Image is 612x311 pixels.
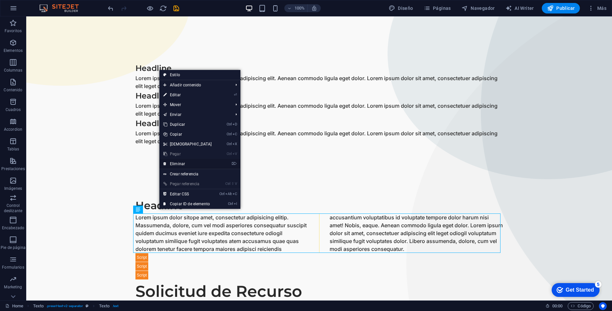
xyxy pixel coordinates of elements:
[172,4,180,12] button: save
[159,129,216,139] a: CtrlCCopiar
[234,202,237,206] i: I
[4,284,22,290] p: Marketing
[2,225,24,231] p: Encabezado
[227,132,232,136] i: Ctrl
[233,142,237,146] i: X
[159,4,167,12] button: reload
[552,302,562,310] span: 00 00
[38,4,87,12] img: Editor Logo
[233,152,237,156] i: V
[311,5,317,11] i: Al redimensionar, ajustar el nivel de zoom automáticamente para ajustarse al dispositivo elegido.
[2,265,24,270] p: Formularios
[545,302,563,310] h6: Tiempo de la sesión
[159,100,231,110] span: Mover
[227,152,232,156] i: Ctrl
[389,5,413,11] span: Diseño
[571,302,591,310] span: Código
[542,3,580,13] button: Publicar
[4,186,22,191] p: Imágenes
[159,149,216,159] a: CtrlVPegar
[233,122,237,126] i: D
[5,3,53,17] div: Get Started 5 items remaining, 0% complete
[46,302,83,310] span: . preset-text-v2-separator
[227,142,232,146] i: Ctrl
[99,302,110,310] span: Haz clic para seleccionar y doble clic para editar
[585,3,609,13] button: Más
[505,5,534,11] span: AI Writer
[6,107,21,112] p: Cuadros
[159,159,216,169] a: ⌦Eliminar
[4,87,22,93] p: Contenido
[33,302,119,310] nav: breadcrumb
[228,202,233,206] i: Ctrl
[159,90,216,100] a: ⏎Editar
[459,3,498,13] button: Navegador
[233,192,237,196] i: C
[146,4,154,12] button: Haz clic para salir del modo de previsualización y seguir editando
[599,302,607,310] button: Usercentrics
[33,302,44,310] span: Haz clic para seleccionar y doble clic para editar
[225,182,231,186] i: Ctrl
[235,182,237,186] i: V
[159,80,231,90] span: Añadir contenido
[49,1,55,8] div: 5
[107,5,114,12] i: Deshacer: Eliminar elementos (Ctrl+Z)
[219,192,225,196] i: Ctrl
[284,4,308,12] button: 100%
[159,179,216,189] a: Ctrl⇧VPegar referencia
[4,127,22,132] p: Accordion
[234,93,237,97] i: ⏎
[421,3,454,13] button: Páginas
[7,146,19,152] p: Tablas
[588,5,606,11] span: Más
[227,122,232,126] i: Ctrl
[19,7,48,13] div: Get Started
[386,3,416,13] div: Diseño (Ctrl+Alt+Y)
[232,162,237,166] i: ⌦
[4,48,23,53] p: Elementos
[173,5,180,12] i: Guardar (Ctrl+S)
[557,303,558,308] span: :
[225,192,232,196] i: Alt
[1,166,25,171] p: Prestaciones
[4,68,23,73] p: Columnas
[547,5,575,11] span: Publicar
[231,182,234,186] i: ⇧
[233,132,237,136] i: C
[159,110,231,120] a: Enviar
[86,304,89,308] i: Este elemento es un preajuste personalizable
[159,139,216,149] a: CtrlX[DEMOGRAPHIC_DATA]
[386,3,416,13] button: Diseño
[112,302,118,310] span: . text
[159,189,216,199] a: CtrlAltCEditar CSS
[159,169,240,179] a: Crear referencia
[107,4,114,12] button: undo
[159,199,216,209] a: CtrlICopiar ID de elemento
[5,302,23,310] a: Haz clic para cancelar la selección y doble clic para abrir páginas
[294,4,305,12] h6: 100%
[159,5,167,12] i: Volver a cargar página
[5,28,22,33] p: Favoritos
[503,3,537,13] button: AI Writer
[1,245,25,250] p: Pie de página
[568,302,594,310] button: Código
[159,120,216,129] a: CtrlDDuplicar
[159,70,240,80] a: Estilo
[424,5,451,11] span: Páginas
[461,5,495,11] span: Navegador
